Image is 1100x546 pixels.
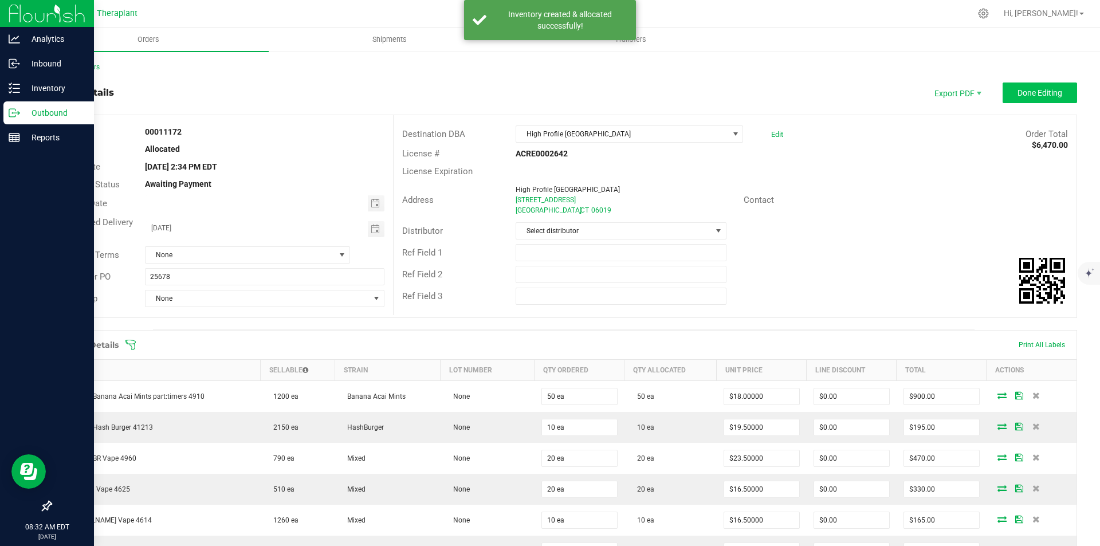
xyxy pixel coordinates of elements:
[771,130,783,139] a: Edit
[20,131,89,144] p: Reports
[580,206,589,214] span: CT
[441,360,535,381] th: Lot Number
[145,179,211,188] strong: Awaiting Payment
[1028,454,1045,461] span: Delete Order Detail
[493,9,627,32] div: Inventory created & allocated successfully!
[9,132,20,143] inline-svg: Reports
[58,392,205,400] span: all:hours Banana Acai Mints part:timers 4910
[897,360,987,381] th: Total
[591,206,611,214] span: 06019
[268,485,294,493] span: 510 ea
[402,129,465,139] span: Destination DBA
[447,392,470,400] span: None
[402,195,434,205] span: Address
[9,83,20,94] inline-svg: Inventory
[516,223,711,239] span: Select distributor
[58,516,152,524] span: [PERSON_NAME] Vape 4614
[516,126,728,142] span: High Profile [GEOGRAPHIC_DATA]
[987,360,1077,381] th: Actions
[11,454,46,489] iframe: Resource center
[1028,516,1045,523] span: Delete Order Detail
[516,196,576,204] span: [STREET_ADDRESS]
[516,206,582,214] span: [GEOGRAPHIC_DATA]
[814,388,889,404] input: 0
[1026,129,1068,139] span: Order Total
[922,83,991,103] li: Export PDF
[335,360,441,381] th: Strain
[904,481,979,497] input: 0
[542,388,617,404] input: 0
[724,512,799,528] input: 0
[60,217,133,241] span: Requested Delivery Date
[402,291,442,301] span: Ref Field 3
[1003,83,1077,103] button: Done Editing
[146,247,335,263] span: None
[717,360,807,381] th: Unit Price
[1019,258,1065,304] qrcode: 00011172
[5,532,89,541] p: [DATE]
[145,127,182,136] strong: 00011172
[145,144,180,154] strong: Allocated
[724,388,799,404] input: 0
[9,33,20,45] inline-svg: Analytics
[261,360,335,381] th: Sellable
[268,392,298,400] span: 1200 ea
[724,450,799,466] input: 0
[1028,392,1045,399] span: Delete Order Detail
[97,9,137,18] span: Theraplant
[579,206,580,214] span: ,
[145,162,217,171] strong: [DATE] 2:34 PM EDT
[1028,485,1045,492] span: Delete Order Detail
[146,290,369,307] span: None
[341,454,366,462] span: Mixed
[631,454,654,462] span: 20 ea
[58,454,136,462] span: Carbon FBR Vape 4960
[341,516,366,524] span: Mixed
[52,360,261,381] th: Item
[904,388,979,404] input: 0
[807,360,897,381] th: Line Discount
[402,226,443,236] span: Distributor
[368,221,384,237] span: Toggle calendar
[1028,423,1045,430] span: Delete Order Detail
[9,58,20,69] inline-svg: Inbound
[516,149,568,158] strong: ACRE0002642
[1011,423,1028,430] span: Save Order Detail
[542,481,617,497] input: 0
[904,450,979,466] input: 0
[1032,140,1068,150] strong: $6,470.00
[9,107,20,119] inline-svg: Outbound
[27,28,269,52] a: Orders
[357,34,422,45] span: Shipments
[341,423,384,431] span: HashBurger
[542,450,617,466] input: 0
[631,392,654,400] span: 50 ea
[535,360,624,381] th: Qty Ordered
[814,450,889,466] input: 0
[122,34,175,45] span: Orders
[1011,392,1028,399] span: Save Order Detail
[341,392,406,400] span: Banana Acai Mints
[542,419,617,435] input: 0
[20,106,89,120] p: Outbound
[904,512,979,528] input: 0
[516,186,620,194] span: High Profile [GEOGRAPHIC_DATA]
[20,81,89,95] p: Inventory
[814,419,889,435] input: 0
[624,360,717,381] th: Qty Allocated
[976,8,991,19] div: Manage settings
[904,419,979,435] input: 0
[631,516,654,524] span: 10 ea
[744,195,774,205] span: Contact
[20,32,89,46] p: Analytics
[58,423,153,431] span: all:hours Hash Burger 41213
[447,485,470,493] span: None
[269,28,510,52] a: Shipments
[447,423,470,431] span: None
[724,481,799,497] input: 0
[447,454,470,462] span: None
[268,454,294,462] span: 790 ea
[402,248,442,258] span: Ref Field 1
[1011,516,1028,523] span: Save Order Detail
